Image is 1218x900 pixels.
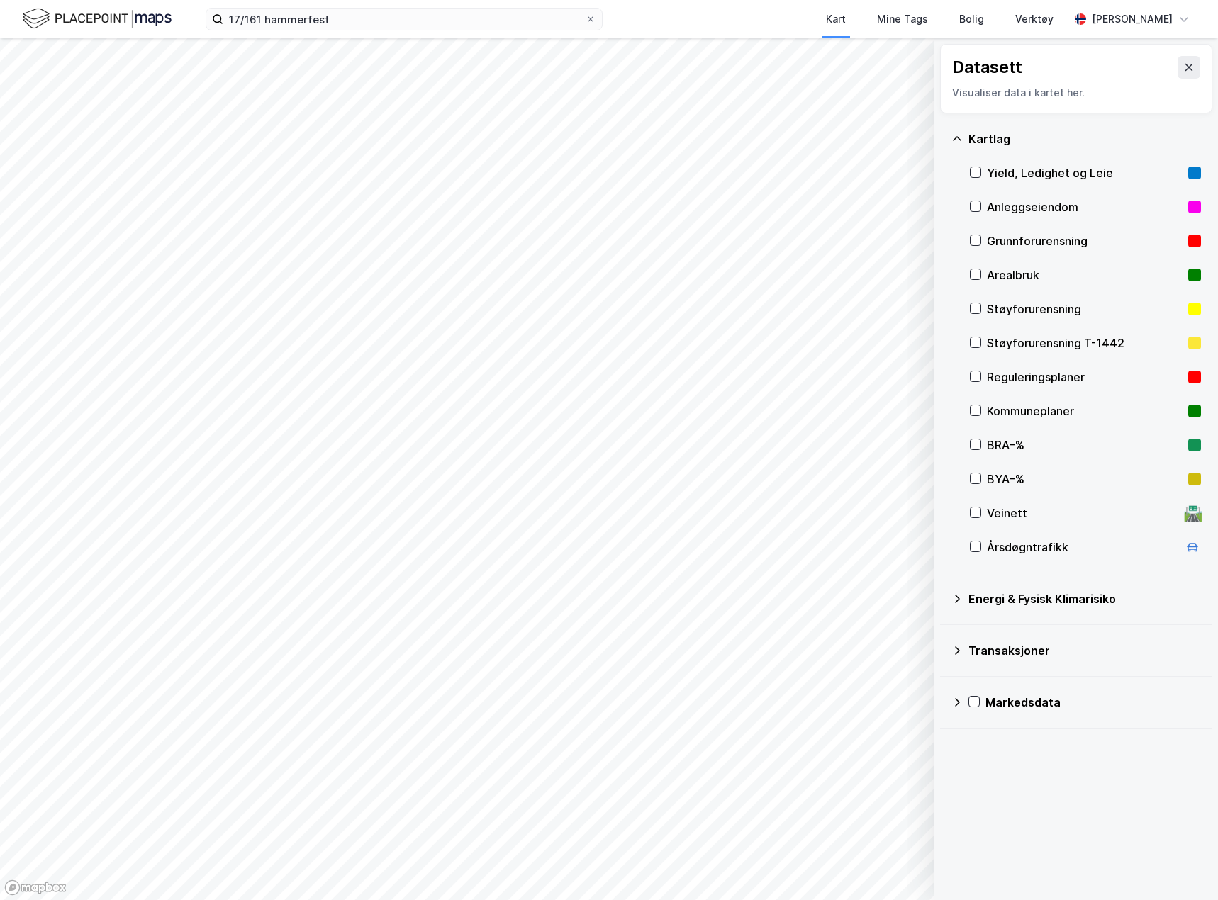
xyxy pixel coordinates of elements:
[985,694,1201,711] div: Markedsdata
[1015,11,1054,28] div: Verktøy
[952,56,1022,79] div: Datasett
[987,334,1183,351] div: Støyforurensning T-1442
[952,84,1200,101] div: Visualiser data i kartet her.
[826,11,846,28] div: Kart
[987,266,1183,283] div: Arealbruk
[987,539,1178,556] div: Årsdøgntrafikk
[987,471,1183,488] div: BYA–%
[987,437,1183,454] div: BRA–%
[987,198,1183,215] div: Anleggseiendom
[4,879,67,896] a: Mapbox homepage
[1147,832,1218,900] div: Kontrollprogram for chat
[968,590,1201,607] div: Energi & Fysisk Klimarisiko
[959,11,984,28] div: Bolig
[987,232,1183,249] div: Grunnforurensning
[1147,832,1218,900] iframe: Chat Widget
[968,130,1201,147] div: Kartlag
[987,300,1183,317] div: Støyforurensning
[987,369,1183,386] div: Reguleringsplaner
[1092,11,1173,28] div: [PERSON_NAME]
[987,505,1178,522] div: Veinett
[1183,504,1202,522] div: 🛣️
[987,403,1183,420] div: Kommuneplaner
[223,9,585,30] input: Søk på adresse, matrikkel, gårdeiere, leietakere eller personer
[877,11,928,28] div: Mine Tags
[23,6,172,31] img: logo.f888ab2527a4732fd821a326f86c7f29.svg
[987,164,1183,181] div: Yield, Ledighet og Leie
[968,642,1201,659] div: Transaksjoner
